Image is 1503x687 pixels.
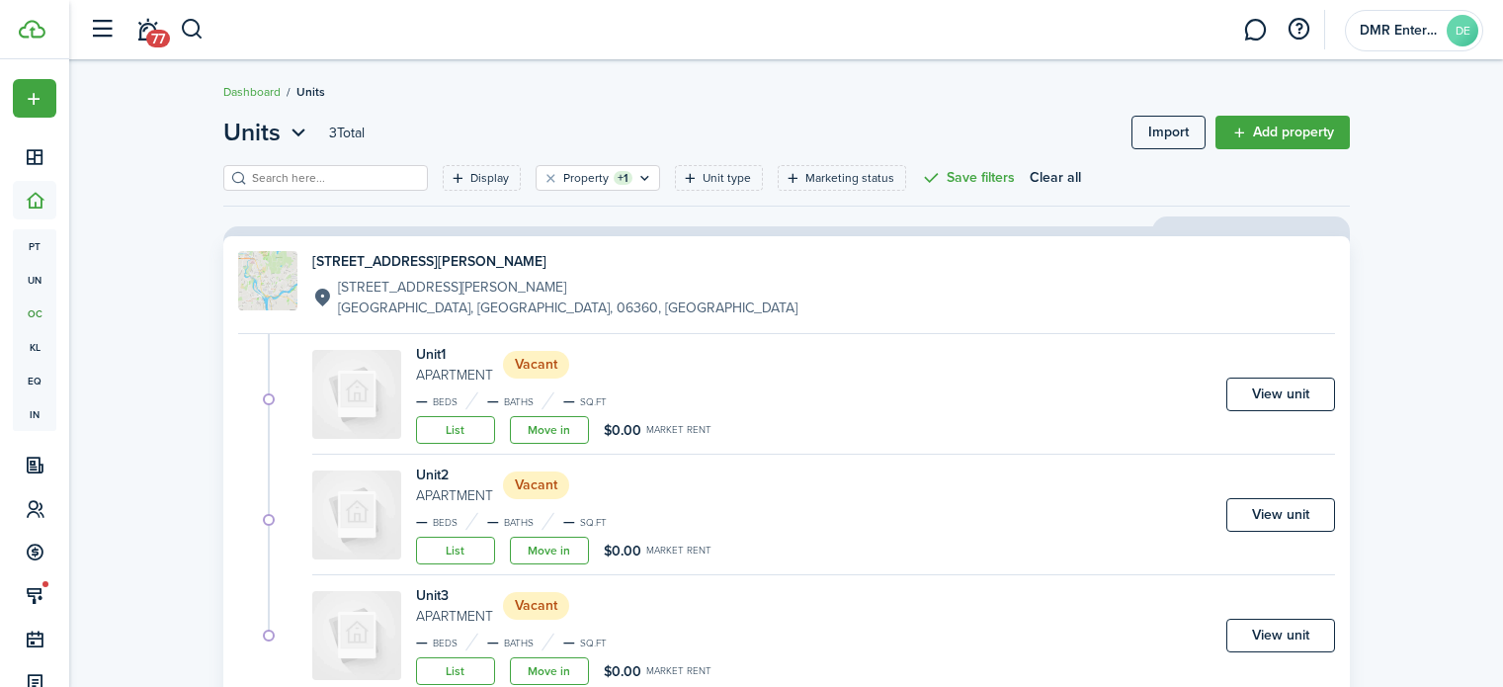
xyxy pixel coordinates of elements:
[416,344,493,365] h4: Unit 1
[580,397,607,407] small: sq.ft
[504,639,534,648] small: Baths
[416,485,493,506] small: Apartment
[487,632,499,652] span: —
[312,251,797,272] h4: [STREET_ADDRESS][PERSON_NAME]
[1215,116,1350,149] a: Add property
[13,229,56,263] a: pt
[416,511,428,532] span: —
[1236,5,1274,55] a: Messaging
[13,79,56,118] button: Open menu
[510,416,589,444] a: Move in
[1282,13,1315,46] button: Open resource center
[416,390,428,411] span: —
[580,639,607,648] small: sq.ft
[563,632,575,652] span: —
[604,661,641,682] span: $0.00
[703,169,751,187] filter-tag-label: Unit type
[83,11,121,48] button: Open sidebar
[433,639,458,648] small: Beds
[536,165,660,191] filter-tag: Open filter
[338,298,797,318] p: [GEOGRAPHIC_DATA], [GEOGRAPHIC_DATA], 06360, [GEOGRAPHIC_DATA]
[312,350,401,439] img: Unit avatar
[510,537,589,564] a: Move in
[13,263,56,297] a: un
[778,165,906,191] filter-tag: Open filter
[487,390,499,411] span: —
[604,541,641,561] span: $0.00
[13,297,56,330] a: oc
[416,365,493,386] small: Apartment
[1226,378,1335,411] a: View unit
[646,666,711,676] small: Market rent
[433,397,458,407] small: Beds
[503,592,569,620] status: Vacant
[180,13,205,46] button: Search
[416,657,495,685] a: List
[247,169,421,188] input: Search here...
[504,518,534,528] small: Baths
[13,364,56,397] a: eq
[580,518,607,528] small: sq.ft
[296,83,325,101] span: Units
[1226,619,1335,652] a: View unit
[329,123,365,143] header-page-total: 3 Total
[1226,498,1335,532] a: View unit
[238,251,1335,318] a: Property avatar[STREET_ADDRESS][PERSON_NAME][STREET_ADDRESS][PERSON_NAME][GEOGRAPHIC_DATA], [GEOG...
[223,115,311,150] button: Units
[146,30,170,47] span: 77
[128,5,166,55] a: Notifications
[487,511,499,532] span: —
[416,585,493,606] h4: Unit 3
[921,165,1015,191] button: Save filters
[675,165,763,191] filter-tag: Open filter
[312,471,401,559] img: Unit avatar
[503,351,569,379] status: Vacant
[416,465,493,485] h4: Unit 2
[1030,165,1081,191] button: Clear all
[563,169,609,187] filter-tag-label: Property
[543,170,559,186] button: Clear filter
[646,546,711,556] small: Market rent
[338,277,797,298] p: [STREET_ADDRESS][PERSON_NAME]
[805,169,894,187] filter-tag-label: Marketing status
[614,171,632,185] filter-tag-counter: +1
[443,165,521,191] filter-tag: Open filter
[1447,15,1478,46] avatar-text: DE
[1360,24,1439,38] span: DMR Enterprises, LLC
[312,591,401,680] img: Unit avatar
[563,511,575,532] span: —
[19,20,45,39] img: TenantCloud
[416,416,495,444] a: List
[223,115,281,150] span: Units
[563,390,575,411] span: —
[223,83,281,101] a: Dashboard
[470,169,509,187] filter-tag-label: Display
[416,606,493,627] small: Apartment
[1131,116,1206,149] a: Import
[416,537,495,564] a: List
[238,251,297,310] img: Property avatar
[604,420,641,441] span: $0.00
[13,330,56,364] a: kl
[646,425,711,435] small: Market rent
[510,657,589,685] a: Move in
[416,632,428,652] span: —
[504,397,534,407] small: Baths
[503,472,569,499] status: Vacant
[433,518,458,528] small: Beds
[13,397,56,431] a: in
[223,115,311,150] button: Open menu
